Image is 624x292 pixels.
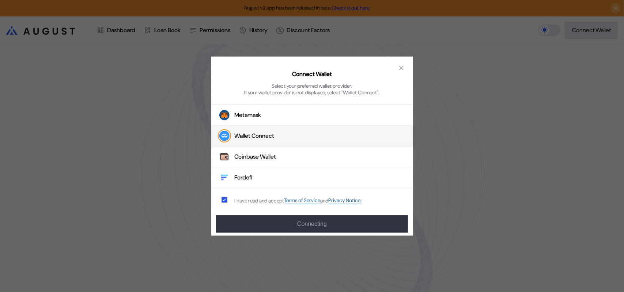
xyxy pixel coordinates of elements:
a: Terms of Service [284,197,321,204]
button: FordefiFordefi [211,167,413,188]
span: and [321,197,329,204]
button: Connecting [216,215,408,233]
div: I have read and accept . [235,197,362,204]
a: Privacy Notice [329,197,361,204]
div: If your wallet provider is not displayed, select "Wallet Connect". [245,89,380,96]
div: Fordefi [235,174,253,182]
img: Coinbase Wallet [219,152,230,162]
h2: Connect Wallet [292,70,332,78]
div: Select your preferred wallet provider. [272,83,352,89]
img: Fordefi [219,172,230,183]
button: close modal [396,62,407,74]
div: Wallet Connect [235,132,275,140]
button: Wallet Connect [211,126,413,147]
button: Coinbase WalletCoinbase Wallet [211,147,413,167]
div: Metamask [235,111,261,119]
button: Metamask [211,105,413,126]
div: Coinbase Wallet [235,153,276,161]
